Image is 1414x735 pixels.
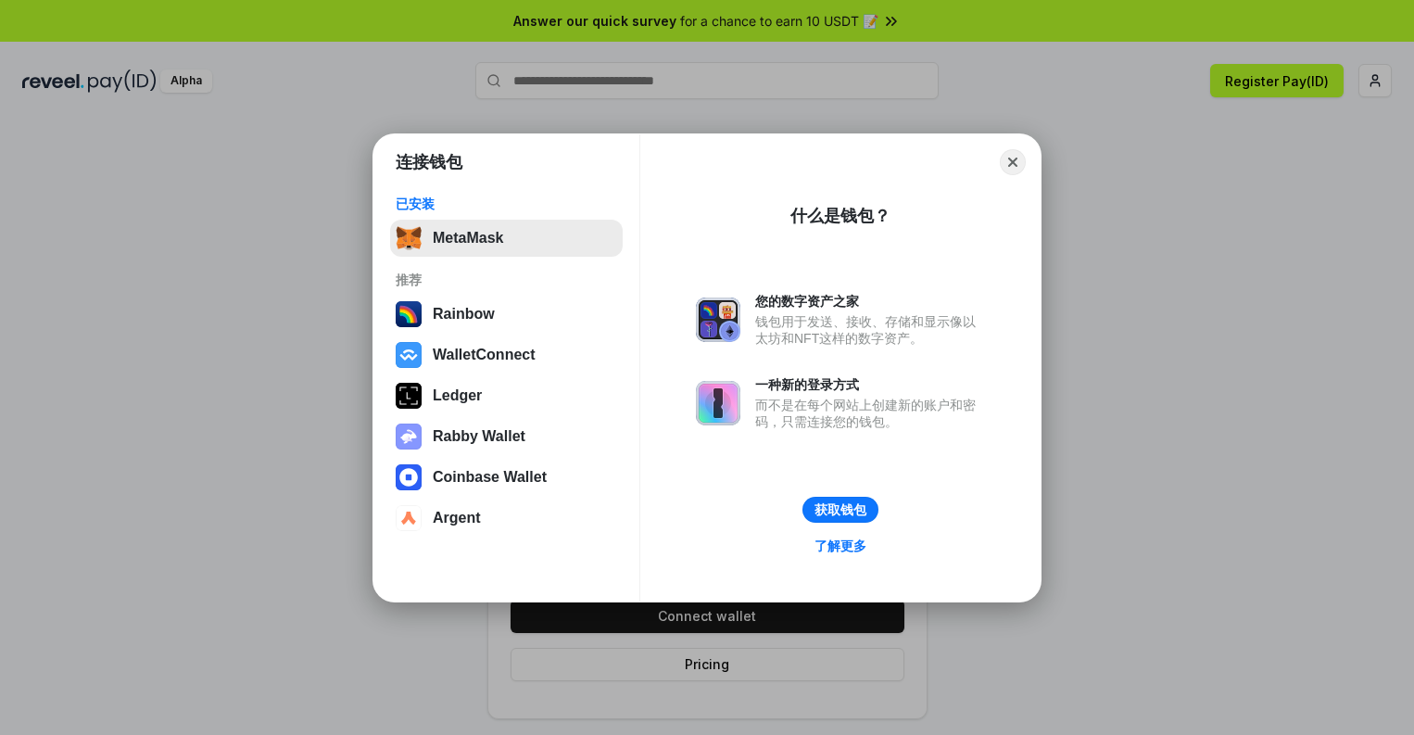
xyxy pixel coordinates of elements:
img: svg+xml,%3Csvg%20xmlns%3D%22http%3A%2F%2Fwww.w3.org%2F2000%2Fsvg%22%20fill%3D%22none%22%20viewBox... [696,381,740,425]
div: Argent [433,510,481,526]
button: Ledger [390,377,623,414]
div: Rabby Wallet [433,428,525,445]
div: WalletConnect [433,347,536,363]
div: 获取钱包 [814,501,866,518]
button: Rainbow [390,296,623,333]
div: 什么是钱包？ [790,205,890,227]
button: MetaMask [390,220,623,257]
div: MetaMask [433,230,503,247]
img: svg+xml,%3Csvg%20width%3D%2228%22%20height%3D%2228%22%20viewBox%3D%220%200%2028%2028%22%20fill%3D... [396,464,422,490]
img: svg+xml,%3Csvg%20fill%3D%22none%22%20height%3D%2233%22%20viewBox%3D%220%200%2035%2033%22%20width%... [396,225,422,251]
img: svg+xml,%3Csvg%20xmlns%3D%22http%3A%2F%2Fwww.w3.org%2F2000%2Fsvg%22%20fill%3D%22none%22%20viewBox... [396,424,422,450]
div: Rainbow [433,306,495,323]
img: svg+xml,%3Csvg%20xmlns%3D%22http%3A%2F%2Fwww.w3.org%2F2000%2Fsvg%22%20fill%3D%22none%22%20viewBox... [696,298,740,342]
button: 获取钱包 [802,497,878,523]
button: Close [1000,149,1026,175]
img: svg+xml,%3Csvg%20width%3D%2228%22%20height%3D%2228%22%20viewBox%3D%220%200%2028%2028%22%20fill%3D... [396,342,422,368]
h1: 连接钱包 [396,151,462,173]
div: Ledger [433,387,482,404]
img: svg+xml,%3Csvg%20width%3D%2228%22%20height%3D%2228%22%20viewBox%3D%220%200%2028%2028%22%20fill%3D... [396,505,422,531]
div: 已安装 [396,196,617,212]
button: WalletConnect [390,336,623,374]
div: 了解更多 [814,538,866,554]
div: 钱包用于发送、接收、存储和显示像以太坊和NFT这样的数字资产。 [755,313,985,347]
button: Rabby Wallet [390,418,623,455]
button: Coinbase Wallet [390,459,623,496]
div: 而不是在每个网站上创建新的账户和密码，只需连接您的钱包。 [755,397,985,430]
a: 了解更多 [803,534,877,558]
div: 推荐 [396,272,617,288]
img: svg+xml,%3Csvg%20width%3D%22120%22%20height%3D%22120%22%20viewBox%3D%220%200%20120%20120%22%20fil... [396,301,422,327]
img: svg+xml,%3Csvg%20xmlns%3D%22http%3A%2F%2Fwww.w3.org%2F2000%2Fsvg%22%20width%3D%2228%22%20height%3... [396,383,422,409]
div: 一种新的登录方式 [755,376,985,393]
div: Coinbase Wallet [433,469,547,486]
div: 您的数字资产之家 [755,293,985,310]
button: Argent [390,500,623,537]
